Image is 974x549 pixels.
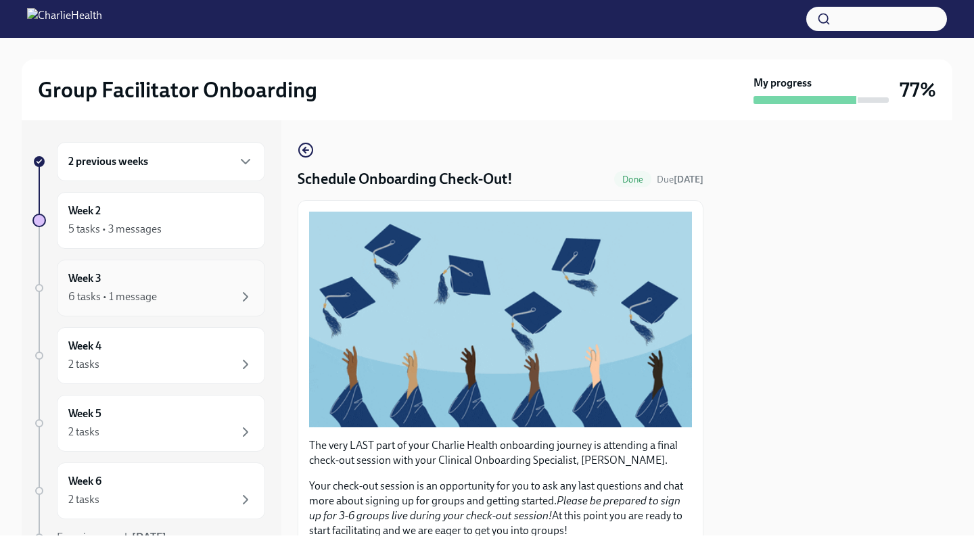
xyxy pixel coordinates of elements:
[68,204,101,218] h6: Week 2
[614,174,651,185] span: Done
[657,174,703,185] span: Due
[27,8,102,30] img: CharlieHealth
[32,327,265,384] a: Week 42 tasks
[57,142,265,181] div: 2 previous weeks
[32,462,265,519] a: Week 62 tasks
[32,260,265,316] a: Week 36 tasks • 1 message
[309,212,692,427] button: Zoom image
[68,406,101,421] h6: Week 5
[132,531,166,544] strong: [DATE]
[657,173,703,186] span: September 6th, 2025 07:00
[57,531,166,544] span: Experience ends
[32,192,265,249] a: Week 25 tasks • 3 messages
[68,154,148,169] h6: 2 previous weeks
[674,174,703,185] strong: [DATE]
[309,494,680,522] em: Please be prepared to sign up for 3-6 groups live during your check-out session!
[68,339,101,354] h6: Week 4
[38,76,317,103] h2: Group Facilitator Onboarding
[68,271,101,286] h6: Week 3
[68,357,99,372] div: 2 tasks
[68,474,101,489] h6: Week 6
[32,395,265,452] a: Week 52 tasks
[68,222,162,237] div: 5 tasks • 3 messages
[900,78,936,102] h3: 77%
[68,425,99,439] div: 2 tasks
[298,169,513,189] h4: Schedule Onboarding Check-Out!
[309,479,692,538] p: Your check-out session is an opportunity for you to ask any last questions and chat more about si...
[68,492,99,507] div: 2 tasks
[753,76,812,91] strong: My progress
[309,438,692,468] p: The very LAST part of your Charlie Health onboarding journey is attending a final check-out sessi...
[68,289,157,304] div: 6 tasks • 1 message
